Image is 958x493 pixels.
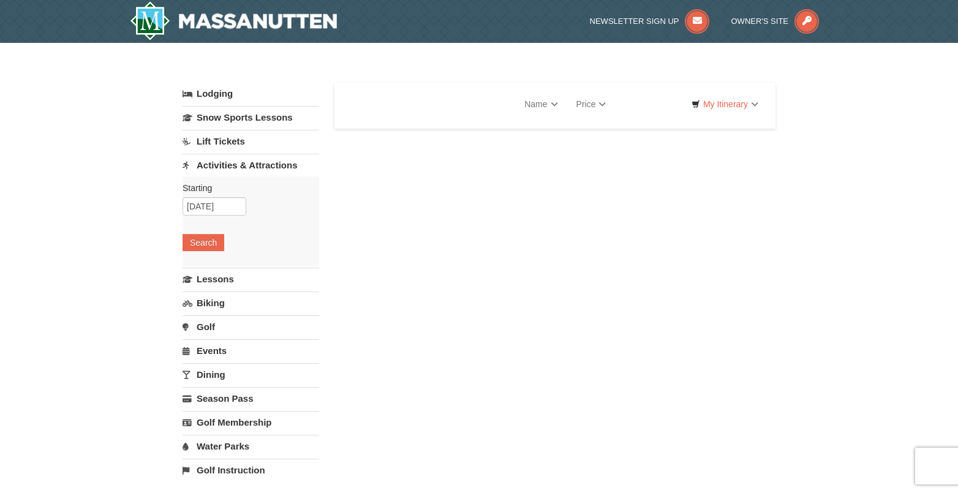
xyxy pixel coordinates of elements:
a: Dining [183,363,319,386]
a: Golf [183,315,319,338]
a: Golf Instruction [183,459,319,481]
a: Massanutten Resort [130,1,337,40]
a: Lift Tickets [183,130,319,152]
a: Lodging [183,83,319,105]
a: Events [183,339,319,362]
label: Starting [183,182,310,194]
a: Biking [183,292,319,314]
button: Search [183,234,224,251]
a: Newsletter Sign Up [590,17,710,26]
a: Season Pass [183,387,319,410]
a: My Itinerary [684,95,766,113]
a: Water Parks [183,435,319,457]
a: Name [515,92,567,116]
a: Golf Membership [183,411,319,434]
a: Lessons [183,268,319,290]
a: Snow Sports Lessons [183,106,319,129]
img: Massanutten Resort Logo [130,1,337,40]
span: Newsletter Sign Up [590,17,679,26]
a: Activities & Attractions [183,154,319,176]
span: Owner's Site [731,17,789,26]
a: Owner's Site [731,17,820,26]
a: Price [567,92,616,116]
